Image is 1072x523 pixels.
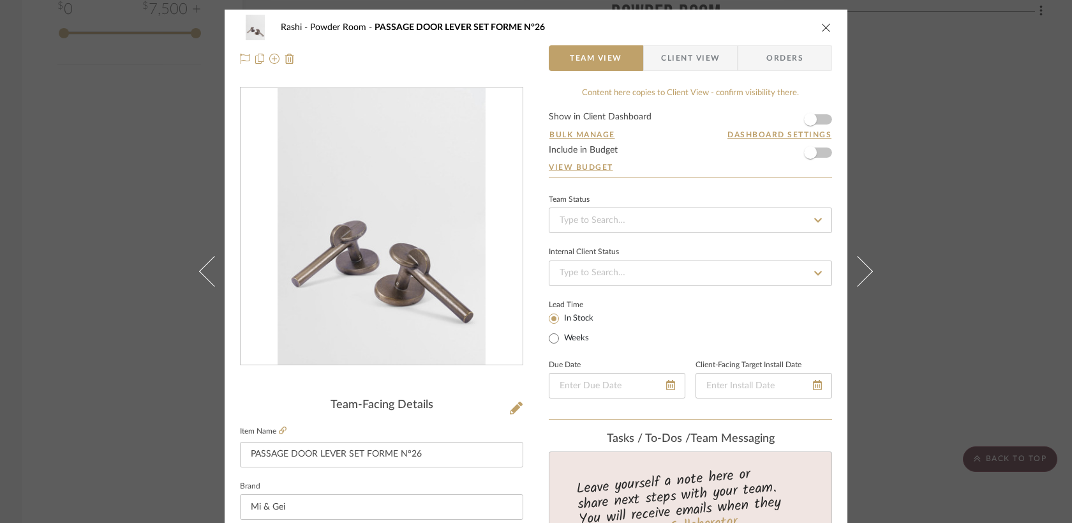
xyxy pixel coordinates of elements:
div: team Messaging [549,432,832,446]
label: Due Date [549,362,581,368]
input: Enter Install Date [696,373,832,398]
input: Enter Due Date [549,373,685,398]
span: Rashi [281,23,310,32]
label: Brand [240,483,260,490]
mat-radio-group: Select item type [549,310,614,346]
label: Item Name [240,426,287,437]
input: Enter Brand [240,494,523,520]
span: Powder Room [310,23,375,32]
img: bc8d59b9-df3e-4496-8c67-135e8a41296d_436x436.jpg [278,88,486,365]
div: 0 [241,88,523,365]
input: Enter Item Name [240,442,523,467]
div: Internal Client Status [549,249,619,255]
label: Lead Time [549,299,614,310]
button: Dashboard Settings [727,129,832,140]
label: Weeks [562,333,589,344]
span: Orders [752,45,817,71]
span: Team View [570,45,622,71]
button: Bulk Manage [549,129,616,140]
div: Team Status [549,197,590,203]
label: In Stock [562,313,593,324]
div: Content here copies to Client View - confirm visibility there. [549,87,832,100]
img: bc8d59b9-df3e-4496-8c67-135e8a41296d_48x40.jpg [240,15,271,40]
img: Remove from project [285,54,295,64]
button: close [821,22,832,33]
span: Client View [661,45,720,71]
div: Team-Facing Details [240,398,523,413]
span: Tasks / To-Dos / [607,433,690,444]
a: View Budget [549,162,832,172]
label: Client-Facing Target Install Date [696,362,801,368]
input: Type to Search… [549,261,832,286]
input: Type to Search… [549,208,832,233]
span: PASSAGE DOOR LEVER SET FORME N°26 [375,23,545,32]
